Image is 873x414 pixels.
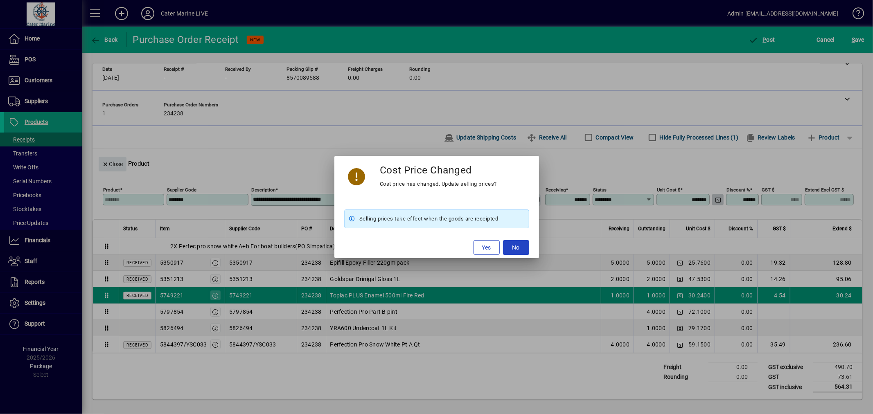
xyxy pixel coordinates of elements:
h3: Cost Price Changed [380,164,472,176]
button: No [503,240,529,255]
span: No [512,243,520,252]
span: Selling prices take effect when the goods are receipted [359,214,499,224]
button: Yes [474,240,500,255]
span: Yes [482,243,491,252]
div: Cost price has changed. Update selling prices? [380,179,497,189]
